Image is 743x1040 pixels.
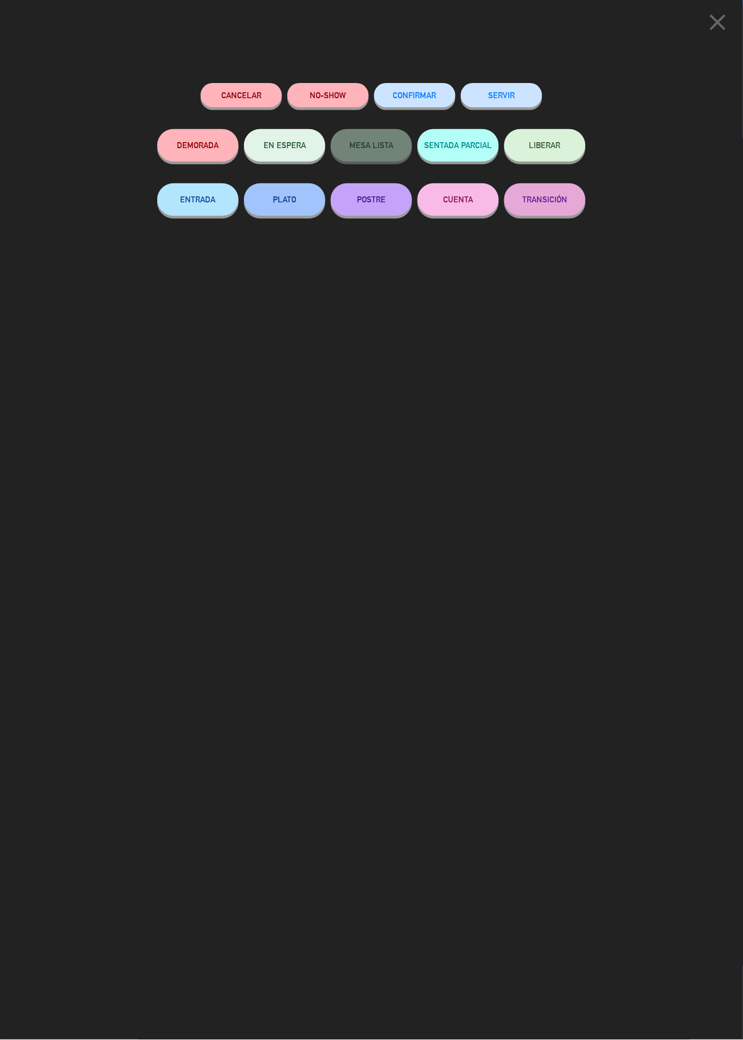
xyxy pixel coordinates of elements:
[418,129,499,162] button: SENTADA PARCIAL
[701,8,735,40] button: close
[157,183,239,216] button: ENTRADA
[374,83,456,107] button: CONFIRMAR
[287,83,369,107] button: NO-SHOW
[157,129,239,162] button: DEMORADA
[418,183,499,216] button: CUENTA
[244,129,325,162] button: EN ESPERA
[331,129,412,162] button: MESA LISTA
[393,91,437,100] span: CONFIRMAR
[504,129,586,162] button: LIBERAR
[529,141,561,150] span: LIBERAR
[504,183,586,216] button: TRANSICIÓN
[244,183,325,216] button: PLATO
[331,183,412,216] button: POSTRE
[704,9,732,36] i: close
[461,83,542,107] button: SERVIR
[201,83,282,107] button: Cancelar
